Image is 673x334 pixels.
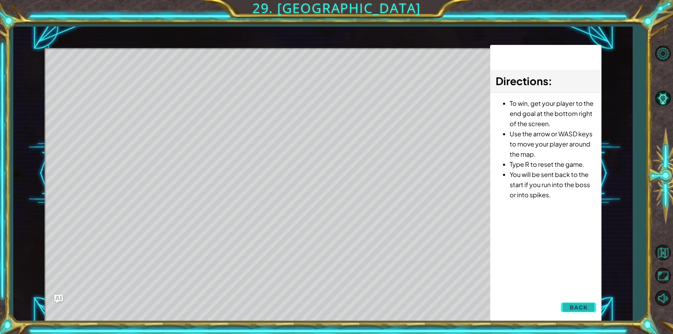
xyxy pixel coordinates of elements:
button: Level Options [653,43,673,63]
li: Use the arrow or WASD keys to move your player around the map. [510,129,596,159]
li: Type R to reset the game. [510,159,596,169]
li: To win, get your player to the end goal at the bottom right of the screen. [510,98,596,129]
button: Back to Map [653,243,673,263]
button: Maximize Browser [653,266,673,286]
li: You will be sent back to the start if you run into the boss or into spikes. [510,169,596,200]
h3: : [496,73,596,89]
span: Directions [496,74,548,88]
button: Mute [653,288,673,308]
button: Back [561,300,596,314]
div: Level Map [45,48,368,254]
a: Back to Map [653,241,673,265]
span: Back [570,304,587,311]
button: Ask AI [54,295,63,303]
button: AI Hint [653,88,673,108]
